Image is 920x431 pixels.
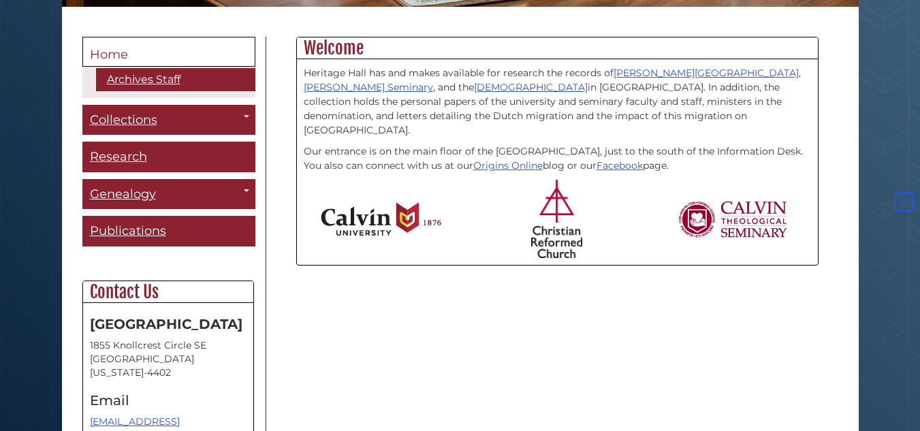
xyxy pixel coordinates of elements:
span: Home [90,47,128,62]
img: Calvin Theological Seminary [678,201,788,238]
a: Home [82,37,255,67]
a: Origins Online [473,159,543,172]
a: Back to Top [891,196,917,208]
a: [DEMOGRAPHIC_DATA] [474,81,588,93]
span: Collections [90,112,157,127]
p: Heritage Hall has and makes available for research the records of , , and the in [GEOGRAPHIC_DATA... [304,66,811,138]
a: Collections [82,105,255,135]
img: Calvin University [321,202,441,236]
p: Our entrance is on the main floor of the [GEOGRAPHIC_DATA], just to the south of the Information ... [304,144,811,173]
span: Publications [90,223,166,238]
a: [PERSON_NAME] Seminary [304,81,433,93]
a: Genealogy [82,179,255,210]
a: Archives Staff [96,68,255,91]
h4: Email [90,393,247,408]
a: Facebook [597,159,643,172]
span: Research [90,149,147,164]
strong: [GEOGRAPHIC_DATA] [90,316,242,332]
img: Christian Reformed Church [531,180,582,258]
a: Research [82,142,255,172]
h2: Contact Us [83,281,253,303]
address: 1855 Knollcrest Circle SE [GEOGRAPHIC_DATA][US_STATE]-4402 [90,338,247,379]
a: [PERSON_NAME][GEOGRAPHIC_DATA] [614,67,799,79]
a: Publications [82,216,255,246]
h2: Welcome [297,37,818,59]
span: Genealogy [90,187,156,202]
